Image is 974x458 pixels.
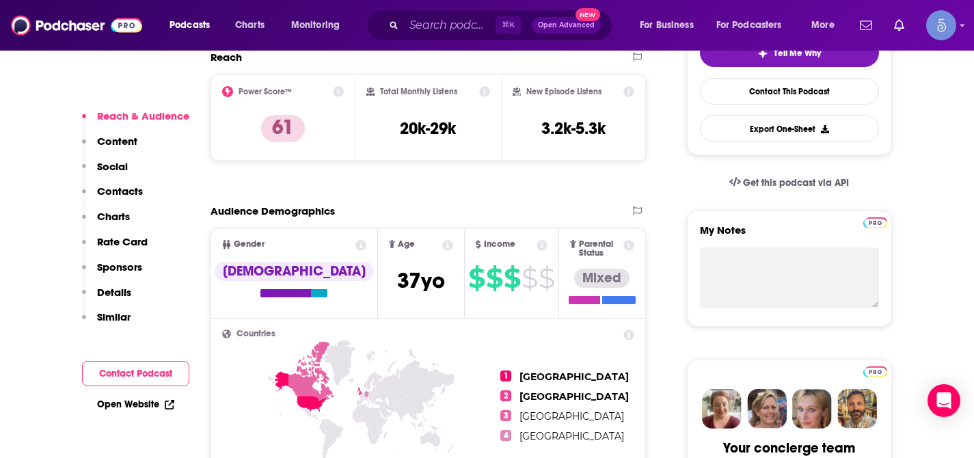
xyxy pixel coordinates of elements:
button: open menu [282,14,357,36]
span: [GEOGRAPHIC_DATA] [519,390,629,403]
div: Your concierge team [723,440,855,457]
button: Contact Podcast [82,361,189,386]
span: Age [398,240,415,249]
button: Export One-Sheet [700,116,879,142]
span: ⌘ K [496,16,521,34]
span: Income [484,240,515,249]
div: Open Intercom Messenger [928,384,960,417]
h2: Total Monthly Listens [380,87,457,96]
button: Sponsors [82,260,142,286]
button: open menu [802,14,852,36]
img: Podchaser - Follow, Share and Rate Podcasts [11,12,142,38]
a: Show notifications dropdown [889,14,910,37]
span: Open Advanced [538,22,595,29]
img: Barbara Profile [747,389,787,429]
h3: 20k-29k [400,118,456,139]
p: Sponsors [97,260,142,273]
h2: Reach [211,51,242,64]
span: $ [486,267,502,289]
p: Rate Card [97,235,148,248]
p: Content [97,135,137,148]
button: Details [82,286,131,311]
span: Get this podcast via API [743,177,849,189]
p: Contacts [97,185,143,198]
h2: Power Score™ [239,87,292,96]
h2: Audience Demographics [211,204,335,217]
button: open menu [160,14,228,36]
span: $ [539,267,554,289]
span: More [811,16,835,35]
button: Content [82,135,137,160]
span: 2 [500,390,511,401]
a: Charts [226,14,273,36]
span: $ [522,267,537,289]
span: Logged in as Spiral5-G1 [926,10,956,40]
span: [GEOGRAPHIC_DATA] [519,430,624,442]
a: Pro website [863,364,887,377]
h3: 3.2k-5.3k [541,118,606,139]
p: Details [97,286,131,299]
span: New [576,8,600,21]
img: Jules Profile [792,389,832,429]
button: open menu [630,14,711,36]
span: 3 [500,410,511,421]
p: Similar [97,310,131,323]
span: Parental Status [579,240,621,258]
span: Tell Me Why [774,48,821,59]
button: Reach & Audience [82,109,189,135]
a: Pro website [863,215,887,228]
p: Social [97,160,128,173]
span: Countries [236,329,275,338]
a: Open Website [97,399,174,410]
a: Show notifications dropdown [854,14,878,37]
span: 37 yo [397,267,445,294]
img: Podchaser Pro [863,217,887,228]
button: open menu [707,14,802,36]
button: Open AdvancedNew [532,17,601,33]
a: Contact This Podcast [700,78,879,105]
span: For Business [640,16,694,35]
button: Charts [82,210,130,235]
span: [GEOGRAPHIC_DATA] [519,410,624,422]
span: $ [468,267,485,289]
span: 1 [500,371,511,381]
p: Charts [97,210,130,223]
label: My Notes [700,224,879,247]
span: Podcasts [170,16,210,35]
span: Monitoring [291,16,340,35]
a: Get this podcast via API [718,166,861,200]
input: Search podcasts, credits, & more... [404,14,496,36]
p: Reach & Audience [97,109,189,122]
span: For Podcasters [716,16,782,35]
button: Rate Card [82,235,148,260]
span: Charts [235,16,265,35]
p: 61 [261,115,305,142]
span: [GEOGRAPHIC_DATA] [519,371,629,383]
button: Similar [82,310,131,336]
img: tell me why sparkle [757,48,768,59]
button: tell me why sparkleTell Me Why [700,38,879,67]
img: User Profile [926,10,956,40]
button: Show profile menu [926,10,956,40]
button: Contacts [82,185,143,210]
img: Jon Profile [837,389,877,429]
span: 4 [500,430,511,441]
button: Social [82,160,128,185]
img: Podchaser Pro [863,366,887,377]
span: Gender [234,240,265,249]
h2: New Episode Listens [526,87,601,96]
div: Mixed [574,269,630,288]
div: Search podcasts, credits, & more... [379,10,625,41]
div: [DEMOGRAPHIC_DATA] [215,262,374,281]
img: Sydney Profile [702,389,742,429]
span: $ [504,267,520,289]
